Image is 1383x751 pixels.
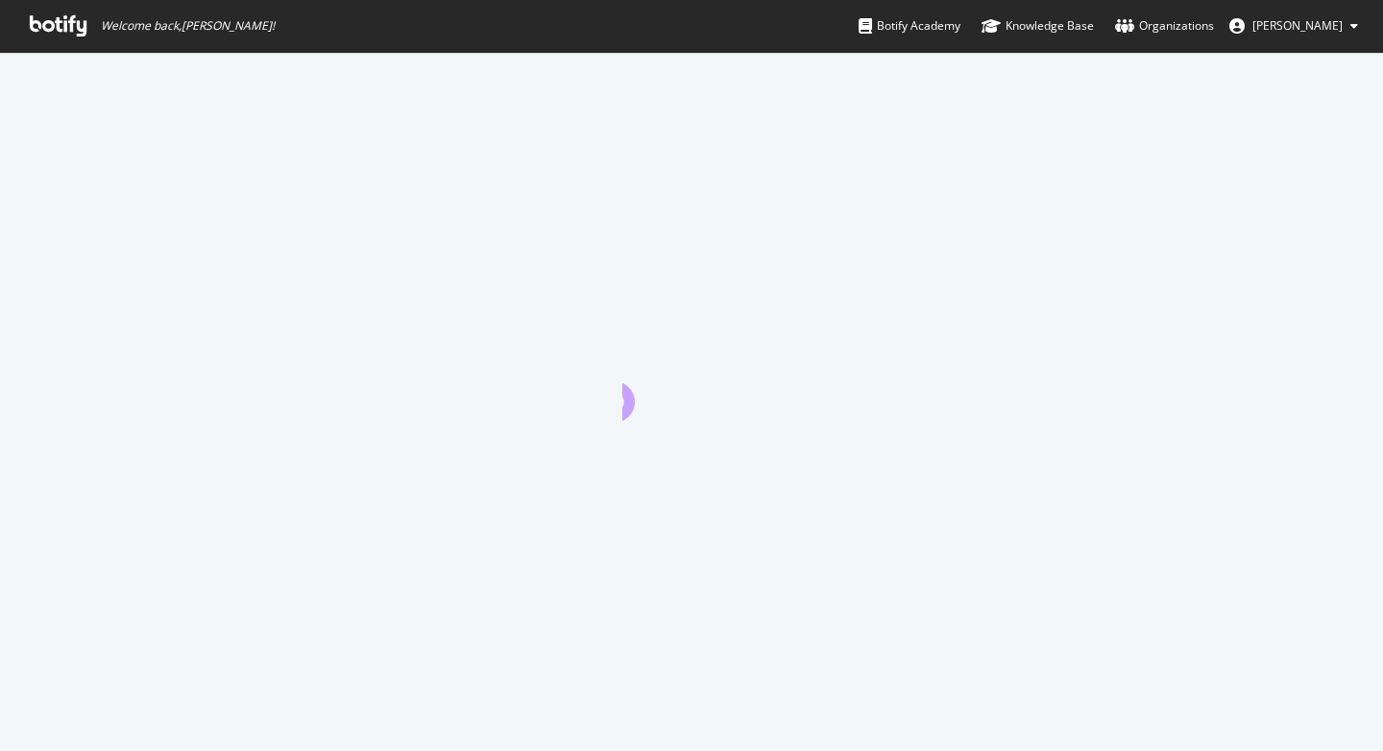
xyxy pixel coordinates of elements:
span: Welcome back, [PERSON_NAME] ! [101,18,275,34]
div: Botify Academy [859,16,960,36]
span: Olivier Job [1252,17,1343,34]
div: animation [622,351,761,421]
button: [PERSON_NAME] [1214,11,1373,41]
div: Organizations [1115,16,1214,36]
div: Knowledge Base [982,16,1094,36]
